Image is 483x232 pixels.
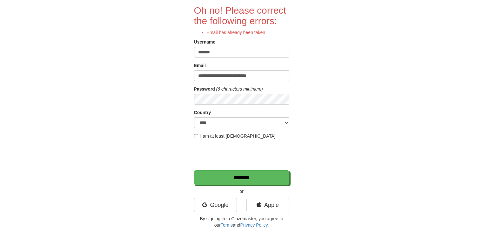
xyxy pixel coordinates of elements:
[194,109,211,116] label: Country
[240,222,267,228] a: Privacy Policy
[194,215,289,228] p: By signing in to Clozemaster, you agree to our and .
[194,198,237,212] a: Google
[194,188,289,194] p: or
[246,198,289,212] a: Apple
[194,142,291,167] iframe: reCAPTCHA
[194,62,206,69] label: Email
[194,86,215,92] label: Password
[194,39,216,45] label: Username
[194,133,276,139] label: I am at least [DEMOGRAPHIC_DATA]
[216,86,263,92] em: (6 characters minimum)
[194,134,198,138] input: I am at least [DEMOGRAPHIC_DATA]
[221,222,233,228] a: Terms
[207,29,289,36] li: Email has already been taken
[194,5,289,26] h2: Oh no! Please correct the following errors:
